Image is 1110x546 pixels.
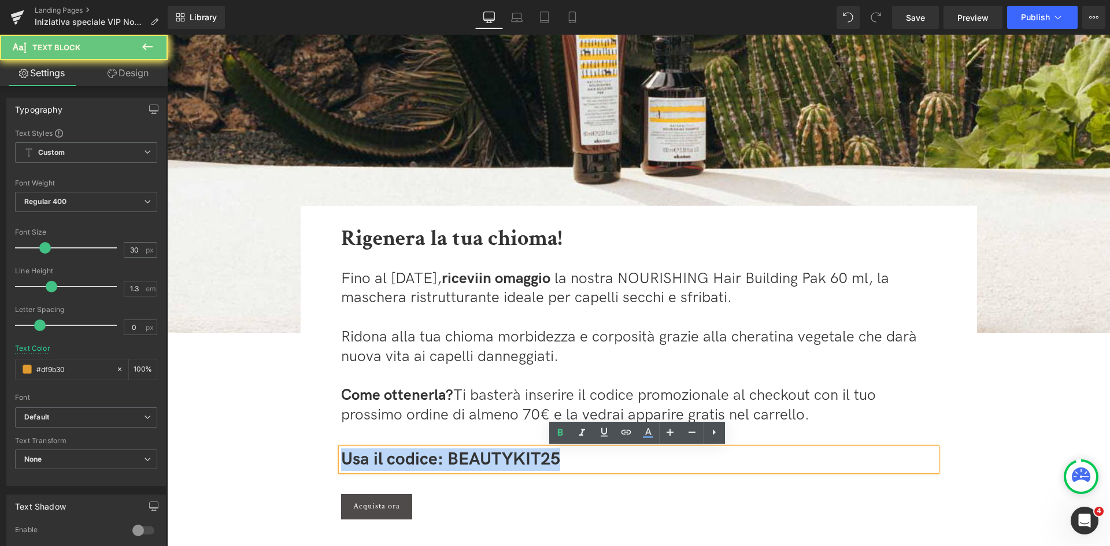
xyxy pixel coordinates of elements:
span: Fino al [DATE], [174,235,312,253]
span: la nostra NOURISHING Hair Building Pak 60 ml [387,235,701,253]
a: Preview [943,6,1002,29]
span: px [146,246,156,254]
span: Ridona alla tua chioma morbidezza e corposità grazie alla cheratina vegetale che darà nuova vita ... [174,294,750,331]
div: Text Color [15,344,50,352]
div: Font Size [15,228,157,236]
span: Save [906,12,925,24]
button: More [1082,6,1105,29]
a: Laptop [503,6,531,29]
strong: in omaggio [312,235,383,253]
button: Redo [864,6,887,29]
a: Mobile [558,6,586,29]
b: Custom [38,148,65,158]
span: Library [190,12,217,23]
strong: ricevi [275,235,312,253]
div: Font Weight [15,179,157,187]
span: Acquista ora [186,467,233,477]
span: em [146,285,156,292]
div: Typography [15,98,62,114]
div: Text Shadow [15,495,66,511]
iframe: Intercom live chat [1071,507,1098,534]
div: Font [15,393,157,402]
b: None [24,455,42,463]
div: Letter Spacing [15,306,157,314]
span: Publish [1021,13,1050,22]
a: Design [86,60,170,86]
a: New Library [168,6,225,29]
span: Text Block [32,43,80,52]
a: Landing Pages [35,6,168,15]
span: 4 [1094,507,1104,516]
span: Usa il codice: BEAUTYKIT25 [174,414,393,435]
div: % [129,359,157,380]
button: Publish [1007,6,1078,29]
div: Text Styles [15,128,157,138]
span: Iniziativa speciale VIP Nourishing Hair Building Pak 09 2025 [35,17,146,27]
a: Desktop [475,6,503,29]
i: Default [24,413,49,422]
div: Text Transform [15,437,157,445]
span: Come ottenerla? [174,352,286,370]
input: Color [36,363,110,376]
b: Rigenera la tua chioma! [174,190,395,218]
span: Preview [957,12,989,24]
div: Line Height [15,267,157,275]
span: px [146,324,156,331]
button: Undo [837,6,860,29]
b: Regular 400 [24,197,67,206]
div: Enable [15,525,121,537]
p: Ti basterà inserire il codice promozionale al checkout con il tuo prossimo ordine di almeno 70€ e... [174,351,769,391]
a: Tablet [531,6,558,29]
a: Acquista ora [174,459,245,485]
